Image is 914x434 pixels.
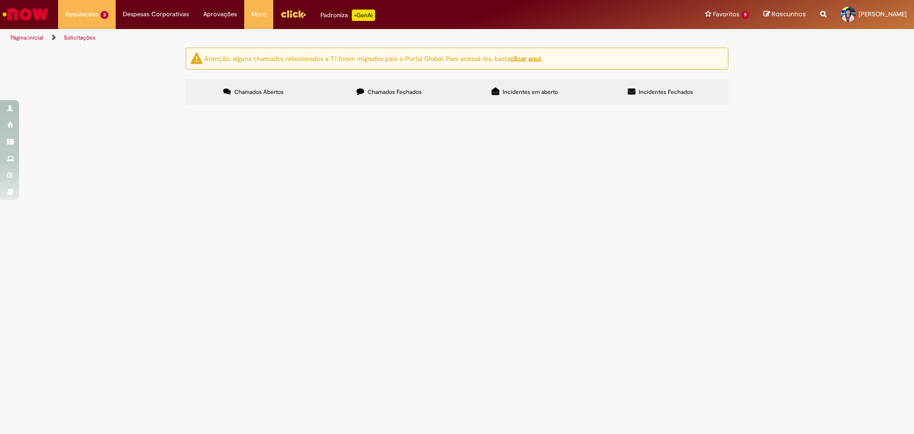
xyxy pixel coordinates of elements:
[320,10,375,21] div: Padroniza
[503,88,558,96] span: Incidentes em aberto
[10,34,43,41] a: Página inicial
[859,10,907,18] span: [PERSON_NAME]
[7,29,602,47] ul: Trilhas de página
[251,10,266,19] span: More
[280,7,306,21] img: click_logo_yellow_360x200.png
[741,11,749,19] span: 9
[352,10,375,21] p: +GenAi
[100,11,109,19] span: 3
[203,10,237,19] span: Aprovações
[1,5,50,24] img: ServiceNow
[123,10,189,19] span: Despesas Corporativas
[639,88,693,96] span: Incidentes Fechados
[368,88,422,96] span: Chamados Fechados
[204,54,542,62] ng-bind-html: Atenção: alguns chamados relacionados a T.I foram migrados para o Portal Global. Para acessá-los,...
[234,88,284,96] span: Chamados Abertos
[772,10,806,19] span: Rascunhos
[510,54,542,62] a: clicar aqui.
[64,34,96,41] a: Solicitações
[764,10,806,19] a: Rascunhos
[65,10,99,19] span: Requisições
[713,10,739,19] span: Favoritos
